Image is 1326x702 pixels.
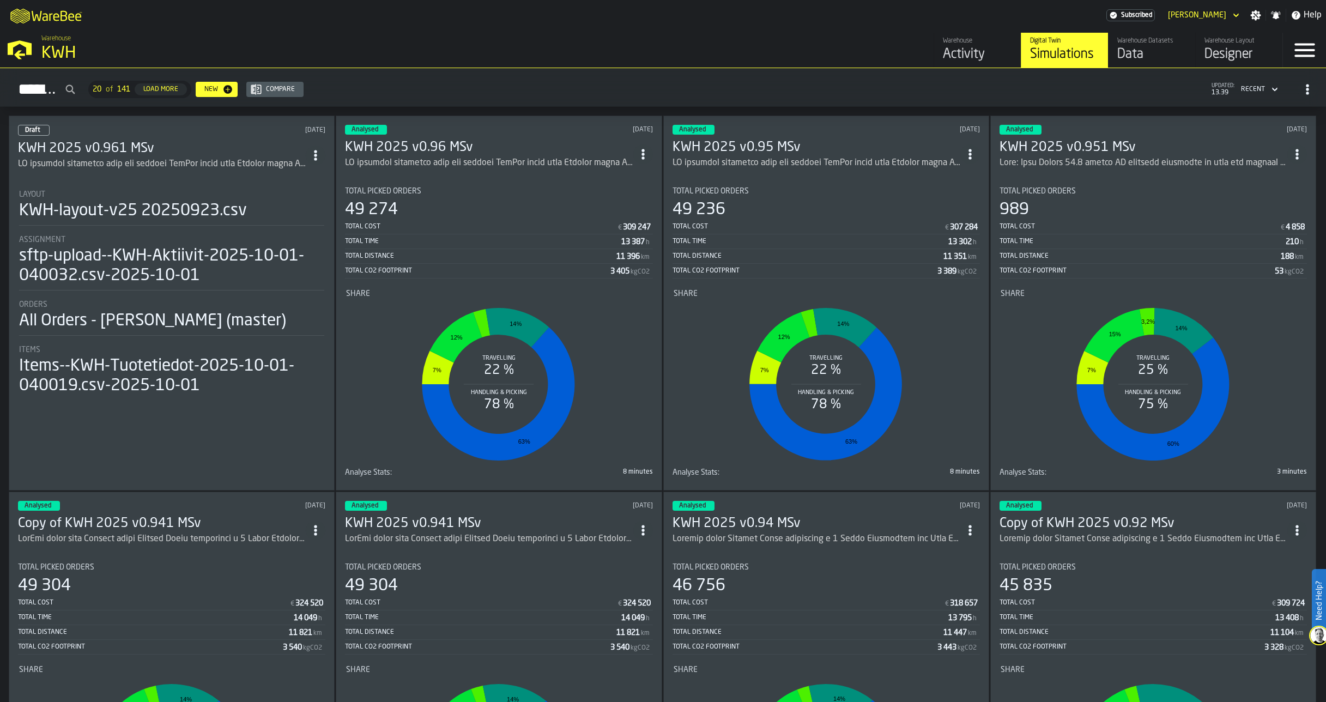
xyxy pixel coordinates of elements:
[674,289,979,298] div: Title
[18,643,283,651] div: Total CO2 Footprint
[19,235,324,244] div: Title
[346,665,651,674] div: Title
[313,630,322,637] span: km
[19,201,247,221] div: KWH-layout-v25 20250923.csv
[1000,563,1076,572] span: Total Picked Orders
[674,289,698,298] span: Share
[1000,515,1287,532] div: Copy of KWH 2025 v0.92 MSv
[1000,125,1042,135] div: status-3 2
[93,85,101,94] span: 20
[673,468,719,477] span: Analyse Stats:
[18,563,325,572] div: Title
[18,563,94,572] span: Total Picked Orders
[19,235,65,244] span: Assignment
[1000,563,1307,572] div: Title
[262,86,299,93] div: Compare
[673,563,980,655] div: stat-Total Picked Orders
[631,268,650,276] span: kgCO2
[1001,289,1306,466] div: stat-Share
[945,600,949,608] span: €
[673,468,980,481] div: stat-Analyse Stats:
[345,628,616,636] div: Total Distance
[1000,156,1287,170] div: Note: Only Monday 23.9 orders KG products separated as with own process LayOut minor fixe Updated...
[934,33,1021,68] a: link-to-/wh/i/4fb45246-3b77-4bb5-b880-c337c3c5facb/feed/
[943,46,1012,63] div: Activity
[673,187,980,196] div: Title
[18,140,306,158] h3: KWH 2025 v0.961 MSv
[19,300,324,309] div: Title
[646,615,650,622] span: h
[848,502,980,510] div: Updated: 23/09/2025, 15.57.41 Created: 23/09/2025, 15.45.43
[1001,289,1025,298] span: Share
[200,86,222,93] div: New
[345,178,652,481] section: card-SimulationDashboardCard-analyzed
[345,139,633,156] h3: KWH 2025 v0.96 MSv
[1000,187,1307,279] div: stat-Total Picked Orders
[621,614,645,622] div: Stat Value
[673,532,960,546] div: Loremip dolor Sitamet Conse adipiscing e 1 Seddo Eiusmodtem inc Utla Etd magnaa enima Minimv 03.3...
[1212,89,1234,96] span: 13.39
[345,501,387,511] div: status-3 2
[673,200,725,220] div: 49 236
[1000,614,1275,621] div: Total Time
[1266,10,1286,21] label: button-toggle-Notifications
[1304,9,1322,22] span: Help
[19,346,324,354] div: Title
[345,267,610,275] div: Total CO2 Footprint
[673,563,980,572] div: Title
[1281,224,1285,232] span: €
[295,599,323,608] div: Stat Value
[673,515,960,532] h3: KWH 2025 v0.94 MSv
[948,238,972,246] div: Stat Value
[673,614,948,621] div: Total Time
[641,630,650,637] span: km
[1000,468,1151,477] div: Title
[19,190,324,199] div: Title
[828,468,980,476] div: 8 minutes
[616,252,640,261] div: Stat Value
[1000,223,1280,231] div: Total Cost
[1000,576,1052,596] div: 45 835
[968,253,977,261] span: km
[345,643,610,651] div: Total CO2 Footprint
[950,223,978,232] div: Stat Value
[194,502,326,510] div: Updated: 23/09/2025, 18.00.50 Created: 23/09/2025, 18.00.39
[19,311,286,331] div: All Orders - [PERSON_NAME] (master)
[673,643,937,651] div: Total CO2 Footprint
[973,239,977,246] span: h
[990,116,1316,491] div: ItemListCard-DashboardItemContainer
[289,628,312,637] div: Stat Value
[1286,238,1299,246] div: Stat Value
[246,82,304,97] button: button-Compare
[345,187,652,279] div: stat-Total Picked Orders
[1000,178,1307,481] section: card-SimulationDashboardCard-analyzed
[19,665,43,674] span: Share
[18,179,325,398] section: card-SimulationDashboardCard-draft
[345,468,497,477] div: Title
[958,644,977,652] span: kgCO2
[1295,253,1304,261] span: km
[646,239,650,246] span: h
[1006,126,1033,133] span: Analysed
[1000,238,1286,245] div: Total Time
[1000,139,1287,156] h3: KWH 2025 v0.951 MSv
[19,346,40,354] span: Items
[673,252,943,260] div: Total Distance
[673,187,749,196] span: Total Picked Orders
[345,515,633,532] div: KWH 2025 v0.941 MSv
[1000,267,1275,275] div: Total CO2 Footprint
[973,615,977,622] span: h
[1106,9,1155,21] div: Menu Subscription
[346,289,651,298] div: Title
[19,235,324,291] div: stat-Assignment
[318,615,322,622] span: h
[345,187,652,196] div: Title
[1175,126,1307,134] div: Updated: 24/09/2025, 16.59.51 Created: 24/09/2025, 9.14.48
[521,502,653,510] div: Updated: 23/09/2025, 17.11.01 Created: 23/09/2025, 17.05.15
[345,532,633,546] div: LorEmi dolor sita Consect adipi Elitsed Doeiu temporinci u 5 Labor Etdolorema ali Enim Adm veniam...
